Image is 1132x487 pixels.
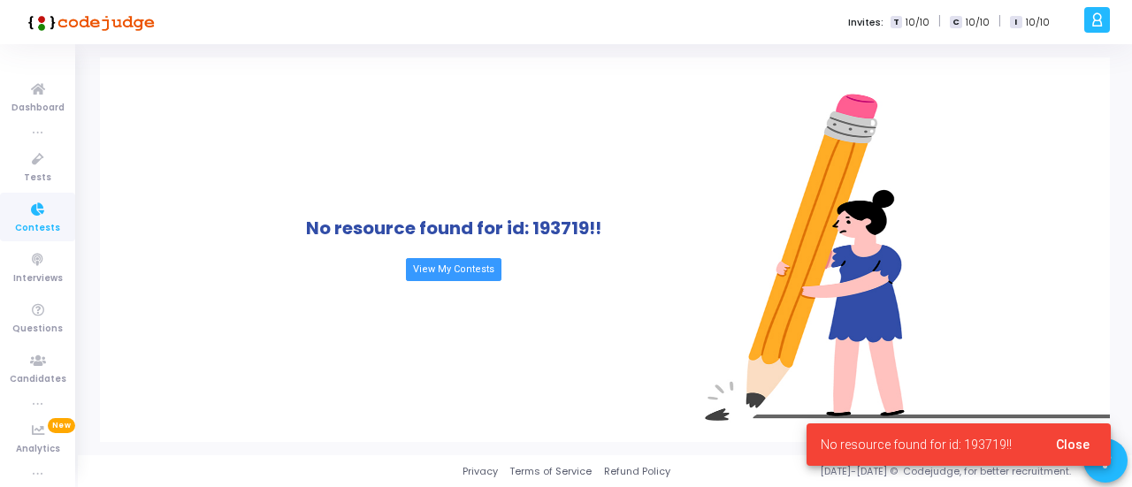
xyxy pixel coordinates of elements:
span: I [1010,16,1021,29]
span: | [998,12,1001,31]
a: Terms of Service [509,464,592,479]
span: Dashboard [11,101,65,116]
span: Interviews [13,271,63,286]
span: New [48,418,75,433]
span: | [938,12,941,31]
span: T [891,16,902,29]
span: Candidates [10,372,66,387]
a: Privacy [463,464,498,479]
span: Close [1056,438,1090,452]
a: View My Contests [406,258,501,281]
div: [DATE]-[DATE] © Codejudge, for better recruitment. [670,464,1110,479]
span: Questions [12,322,63,337]
img: logo [22,4,155,40]
span: C [950,16,961,29]
a: Refund Policy [604,464,670,479]
span: Tests [24,171,51,186]
span: 10/10 [906,15,929,30]
h1: No resource found for id: 193719!! [306,217,601,239]
span: No resource found for id: 193719!! [821,436,1012,453]
span: Analytics [16,442,60,457]
button: Close [1042,429,1104,460]
span: 10/10 [1026,15,1050,30]
label: Invites: [848,15,883,30]
span: 10/10 [966,15,990,30]
span: Contests [15,221,60,236]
